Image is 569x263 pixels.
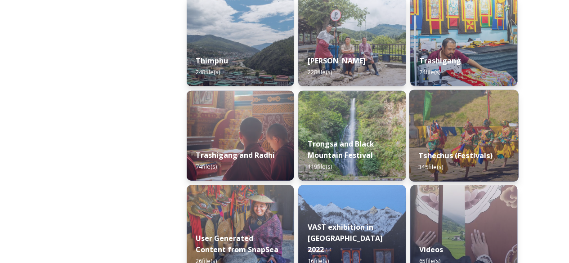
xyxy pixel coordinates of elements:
span: 74 file(s) [196,162,217,170]
strong: Trashigang and Radhi [196,150,275,160]
strong: Thimphu [196,56,228,66]
span: 74 file(s) [419,68,440,76]
strong: Trongsa and Black Mountain Festival [307,139,374,160]
strong: Trashigang [419,56,461,66]
span: 228 file(s) [307,68,332,76]
img: Dechenphu%2520Festival14.jpg [409,90,518,182]
img: Trashigang%2520and%2520Rangjung%2520060723%2520by%2520Amp%2520Sripimanwat-32.jpg [187,91,294,181]
strong: Videos [419,245,443,254]
strong: VAST exhibition in [GEOGRAPHIC_DATA] 2022 [307,222,382,254]
strong: User Generated Content from SnapSea [196,233,278,254]
span: 248 file(s) [196,68,220,76]
span: 119 file(s) [307,162,332,170]
span: 345 file(s) [418,163,443,171]
strong: [PERSON_NAME] [307,56,365,66]
strong: Tshechus (Festivals) [418,151,493,160]
img: 2022-10-01%252018.12.56.jpg [298,91,405,181]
